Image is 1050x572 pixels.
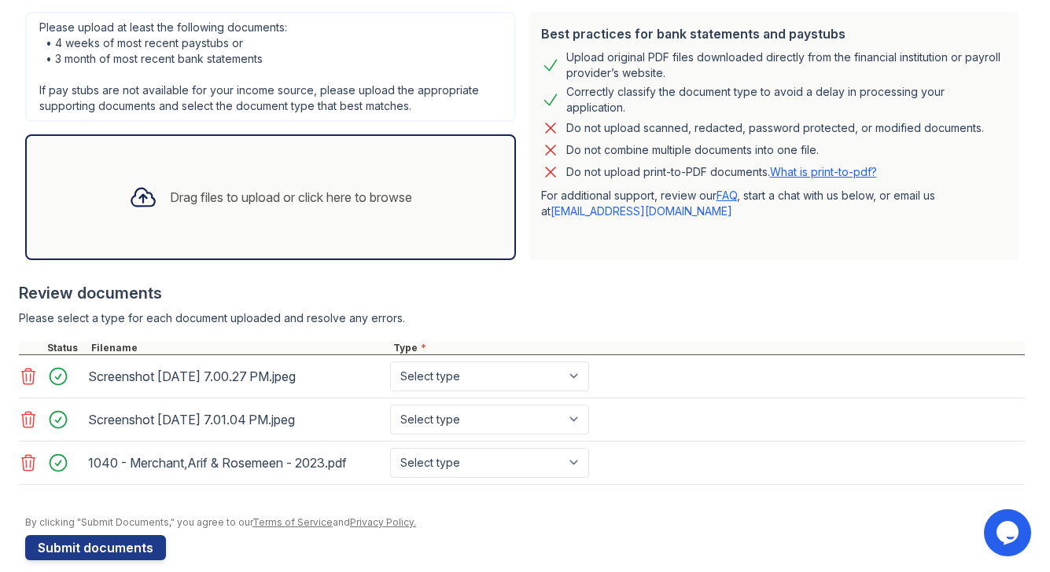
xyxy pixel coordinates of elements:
[170,188,412,207] div: Drag files to upload or click here to browse
[551,204,732,218] a: [EMAIL_ADDRESS][DOMAIN_NAME]
[566,141,819,159] div: Do not combine multiple documents into one file.
[566,164,877,180] p: Do not upload print-to-PDF documents.
[25,516,1025,529] div: By clicking "Submit Documents," you agree to our and
[717,189,737,202] a: FAQ
[984,509,1034,556] iframe: chat widget
[25,535,166,560] button: Submit documents
[541,24,1007,43] div: Best practices for bank statements and paystubs
[88,342,390,354] div: Filename
[88,364,384,389] div: Screenshot [DATE] 7.00.27 PM.jpeg
[252,516,333,528] a: Terms of Service
[566,119,984,137] div: Do not upload scanned, redacted, password protected, or modified documents.
[390,342,1025,354] div: Type
[44,342,88,354] div: Status
[19,310,1025,326] div: Please select a type for each document uploaded and resolve any errors.
[566,49,1007,81] div: Upload original PDF files downloaded directly from the financial institution or payroll provider’...
[19,282,1025,304] div: Review documents
[88,450,384,475] div: 1040 - Merchant,Arif & Rosemeen - 2023.pdf
[566,84,1007,115] div: Correctly classify the document type to avoid a delay in processing your application.
[541,188,1007,219] p: For additional support, review our , start a chat with us below, or email us at
[350,516,416,528] a: Privacy Policy.
[770,165,877,178] a: What is print-to-pdf?
[25,12,516,122] div: Please upload at least the following documents: • 4 weeks of most recent paystubs or • 3 month of...
[88,407,384,432] div: Screenshot [DATE] 7.01.04 PM.jpeg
